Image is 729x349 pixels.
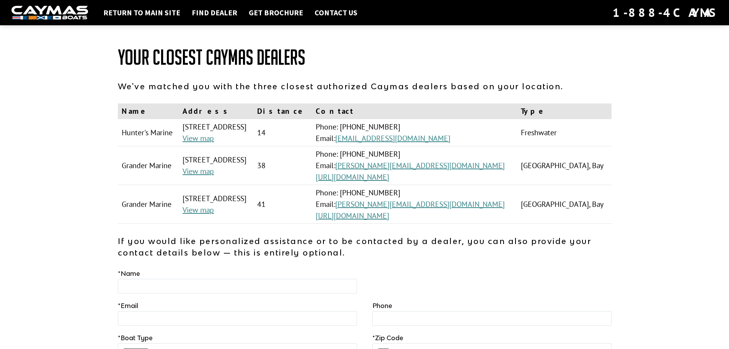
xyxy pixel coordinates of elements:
div: 1-888-4CAYMAS [613,4,718,21]
a: Return to main site [99,8,184,18]
a: Contact Us [311,8,361,18]
img: white-logo-c9c8dbefe5ff5ceceb0f0178aa75bf4bb51f6bca0971e226c86eb53dfe498488.png [11,6,88,20]
td: 38 [253,146,312,185]
a: [PERSON_NAME][EMAIL_ADDRESS][DOMAIN_NAME] [335,199,505,209]
p: If you would like personalized assistance or to be contacted by a dealer, you can also provide yo... [118,235,612,258]
td: Freshwater [517,119,611,146]
a: View map [183,205,214,215]
a: [PERSON_NAME][EMAIL_ADDRESS][DOMAIN_NAME] [335,161,505,170]
td: [STREET_ADDRESS] [179,185,253,224]
a: [EMAIL_ADDRESS][DOMAIN_NAME] [335,133,450,143]
td: [STREET_ADDRESS] [179,119,253,146]
th: Contact [312,103,517,119]
label: Zip Code [372,333,403,342]
a: Get Brochure [245,8,307,18]
td: Phone: [PHONE_NUMBER] Email: [312,185,517,224]
a: Find Dealer [188,8,241,18]
td: Hunter's Marine [118,119,179,146]
p: We've matched you with the three closest authorized Caymas dealers based on your location. [118,80,612,92]
td: Phone: [PHONE_NUMBER] Email: [312,119,517,146]
a: [URL][DOMAIN_NAME] [316,172,389,182]
th: Type [517,103,611,119]
label: Email [118,301,138,310]
td: Grander Marine [118,146,179,185]
td: [GEOGRAPHIC_DATA], Bay [517,146,611,185]
label: Phone [372,301,392,310]
label: Name [118,269,140,278]
td: Phone: [PHONE_NUMBER] Email: [312,146,517,185]
td: 14 [253,119,312,146]
th: Name [118,103,179,119]
label: Boat Type [118,333,153,342]
td: [GEOGRAPHIC_DATA], Bay [517,185,611,224]
h1: Your Closest Caymas Dealers [118,46,612,69]
th: Distance [253,103,312,119]
a: View map [183,133,214,143]
td: Grander Marine [118,185,179,224]
a: View map [183,166,214,176]
a: [URL][DOMAIN_NAME] [316,211,389,221]
td: [STREET_ADDRESS] [179,146,253,185]
td: 41 [253,185,312,224]
th: Address [179,103,253,119]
